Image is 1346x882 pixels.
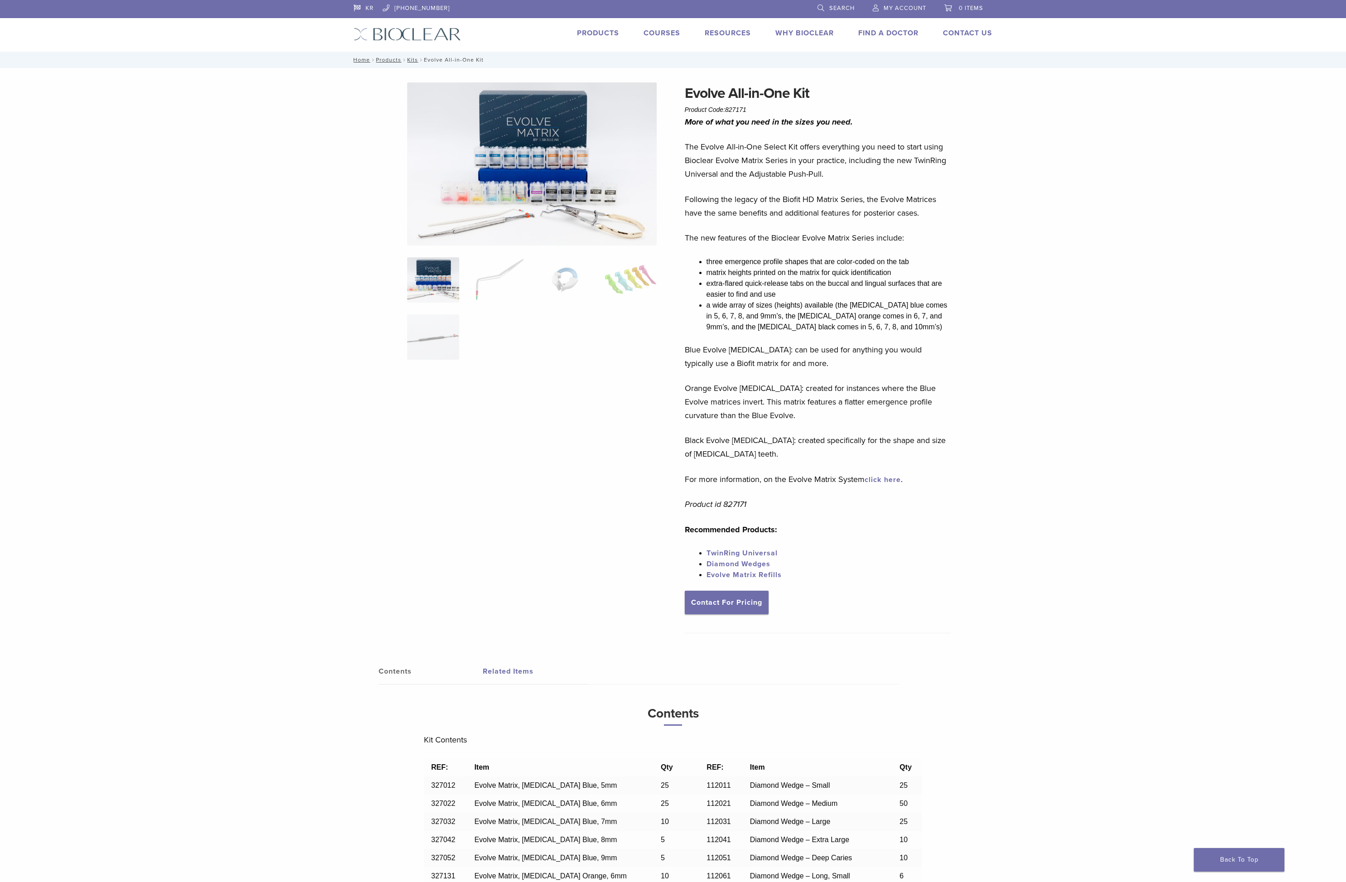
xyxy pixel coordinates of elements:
[685,343,951,370] p: Blue Evolve [MEDICAL_DATA]: can be used for anything you would typically use a Biofit matrix for ...
[661,763,673,771] b: Qty
[707,570,782,579] a: Evolve Matrix Refills
[376,57,401,63] a: Products
[685,381,951,422] p: Orange Evolve [MEDICAL_DATA]: created for instances where the Blue Evolve matrices invert. This m...
[407,57,418,63] a: Kits
[407,314,459,360] img: Evolve All-in-One Kit - Image 5
[865,475,901,484] a: click here
[431,818,455,825] span: 327032
[707,781,731,789] span: 112011
[407,257,459,303] img: IMG_0457-scaled-e1745362001290-300x300.jpg
[685,591,769,614] a: Contact For Pricing
[685,82,951,104] h1: Evolve All-in-One Kit
[750,763,765,771] b: Item
[483,659,587,684] a: Related Items
[829,5,855,12] span: Search
[1194,848,1284,872] a: Back To Top
[418,58,424,62] span: /
[661,781,669,789] span: 25
[370,58,376,62] span: /
[750,818,831,825] span: Diamond Wedge – Large
[707,818,731,825] span: 112031
[542,257,587,303] img: Evolve All-in-One Kit - Image 3
[474,836,617,843] span: Evolve Matrix, [MEDICAL_DATA] Blue, 8mm
[775,29,834,38] a: Why Bioclear
[644,29,680,38] a: Courses
[707,854,731,862] span: 112051
[474,781,617,789] span: Evolve Matrix, [MEDICAL_DATA] Blue, 5mm
[707,763,723,771] b: REF:
[431,872,455,880] span: 327131
[351,57,370,63] a: Home
[474,818,617,825] span: Evolve Matrix, [MEDICAL_DATA] Blue, 7mm
[750,836,849,843] span: Diamond Wedge – Extra Large
[474,763,489,771] b: Item
[431,800,455,807] span: 327022
[750,800,838,807] span: Diamond Wedge – Medium
[899,854,908,862] span: 10
[705,29,751,38] a: Resources
[858,29,918,38] a: Find A Doctor
[424,703,922,726] h3: Contents
[577,29,619,38] a: Products
[707,256,951,267] li: three emergence profile shapes that are color-coded on the tab
[899,872,904,880] span: 6
[707,836,731,843] span: 112041
[661,836,665,843] span: 5
[707,559,770,569] a: Diamond Wedges
[707,267,951,278] li: matrix heights printed on the matrix for quick identification
[473,257,525,303] img: Evolve All-in-One Kit - Image 2
[707,300,951,333] li: a wide array of sizes (heights) available (the [MEDICAL_DATA] blue comes in 5, 6, 7, 8, and 9mm’s...
[685,472,951,486] p: For more information, on the Evolve Matrix System .
[474,854,617,862] span: Evolve Matrix, [MEDICAL_DATA] Blue, 9mm
[431,763,448,771] b: REF:
[750,854,852,862] span: Diamond Wedge – Deep Caries
[685,106,746,113] span: Product Code:
[707,549,778,558] a: TwinRing Universal
[899,800,908,807] span: 50
[685,434,951,461] p: Black Evolve [MEDICAL_DATA]: created specifically for the shape and size of [MEDICAL_DATA] teeth.
[899,818,908,825] span: 25
[685,140,951,181] p: The Evolve All-in-One Select Kit offers everything you need to start using Bioclear Evolve Matrix...
[750,781,830,789] span: Diamond Wedge – Small
[884,5,926,12] span: My Account
[750,872,850,880] span: Diamond Wedge – Long, Small
[347,52,999,68] nav: Evolve All-in-One Kit
[354,28,461,41] img: Bioclear
[899,763,912,771] b: Qty
[401,58,407,62] span: /
[959,5,983,12] span: 0 items
[943,29,992,38] a: Contact Us
[661,872,669,880] span: 10
[725,106,746,113] span: 827171
[605,257,657,303] img: Evolve All-in-One Kit - Image 4
[685,499,746,509] em: Product id 827171
[685,231,951,245] p: The new features of the Bioclear Evolve Matrix Series include:
[707,278,951,300] li: extra-flared quick-release tabs on the buccal and lingual surfaces that are easier to find and use
[707,872,731,880] span: 112061
[685,117,853,127] i: More of what you need in the sizes you need.
[661,800,669,807] span: 25
[899,836,908,843] span: 10
[685,525,777,535] strong: Recommended Products:
[707,800,731,807] span: 112021
[379,659,483,684] a: Contents
[474,800,617,807] span: Evolve Matrix, [MEDICAL_DATA] Blue, 6mm
[407,82,657,246] img: IMG_0457
[661,818,669,825] span: 10
[431,781,455,789] span: 327012
[685,193,951,220] p: Following the legacy of the Biofit HD Matrix Series, the Evolve Matrices have the same benefits a...
[899,781,908,789] span: 25
[431,836,455,843] span: 327042
[661,854,665,862] span: 5
[424,733,922,747] p: Kit Contents
[474,872,626,880] span: Evolve Matrix, [MEDICAL_DATA] Orange, 6mm
[431,854,455,862] span: 327052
